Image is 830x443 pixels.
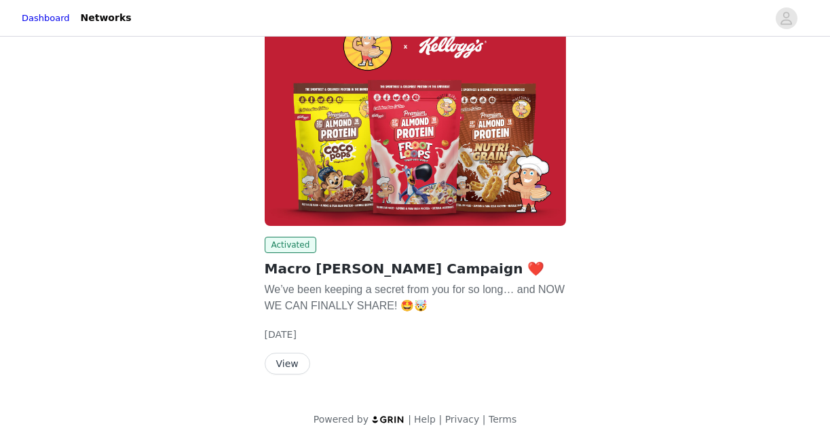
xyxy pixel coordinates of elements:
a: Dashboard [22,12,70,25]
a: Privacy [445,414,480,425]
a: Networks [73,3,140,33]
button: View [265,353,310,374]
span: [DATE] [265,329,297,340]
a: Help [414,414,436,425]
a: Terms [489,414,516,425]
a: View [265,359,310,369]
img: logo [371,415,405,424]
span: We’ve been keeping a secret from you for so long… and NOW WE CAN FINALLY SHARE! 🤩🤯 [265,284,565,311]
div: avatar [780,7,793,29]
span: | [483,414,486,425]
span: | [408,414,411,425]
span: Powered by [314,414,369,425]
h2: Macro [PERSON_NAME] Campaign ❤️ [265,258,566,279]
span: | [438,414,442,425]
span: Activated [265,237,317,253]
